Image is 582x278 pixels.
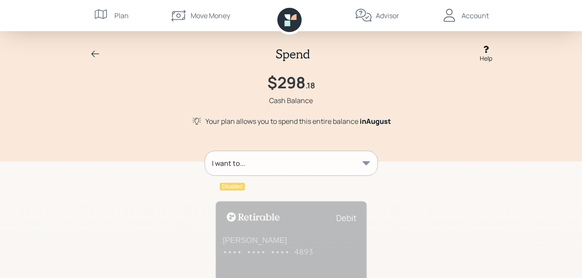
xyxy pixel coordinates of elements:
h1: $298 [267,73,306,92]
div: Cash Balance [269,95,313,106]
div: Move Money [191,10,230,21]
div: Plan [114,10,129,21]
div: Help [480,54,492,63]
div: Advisor [376,10,399,21]
h2: Spend [276,47,310,61]
span: in August [360,116,391,126]
div: I want to... [212,158,245,168]
div: Your plan allows you to spend this entire balance [205,116,391,126]
div: Account [462,10,489,21]
h4: .18 [306,81,315,91]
